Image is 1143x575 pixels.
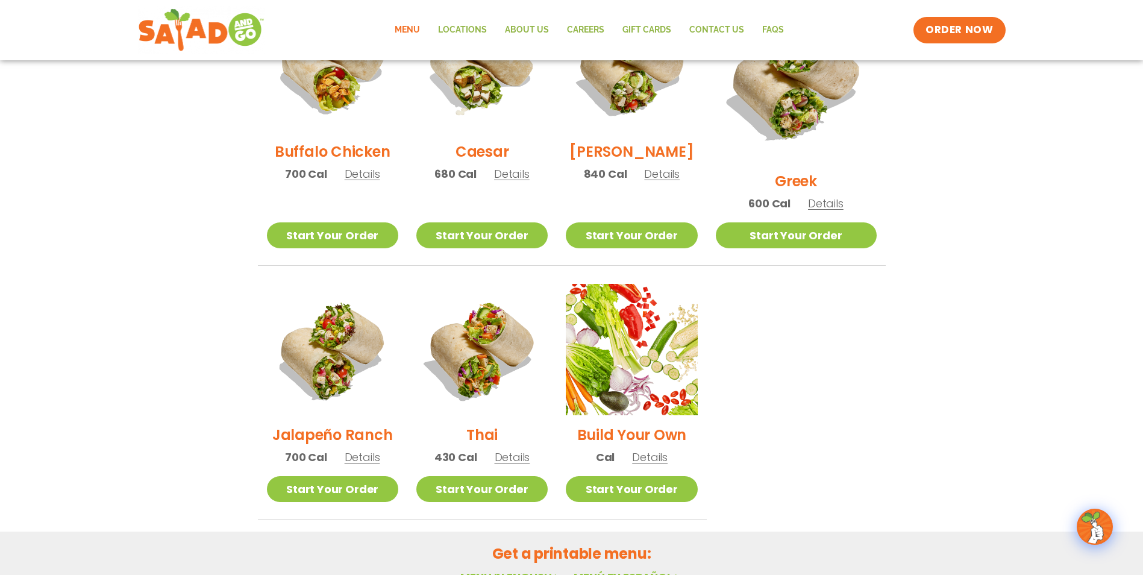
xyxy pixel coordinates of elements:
a: Careers [558,16,613,44]
img: new-SAG-logo-768×292 [138,6,265,54]
span: Cal [596,449,615,465]
a: Start Your Order [716,222,877,248]
h2: Thai [466,424,498,445]
span: 700 Cal [285,166,327,182]
img: Product photo for Greek Wrap [716,1,877,162]
img: Product photo for Cobb Wrap [566,1,697,132]
a: Start Your Order [267,476,398,502]
img: Product photo for Jalapeño Ranch Wrap [267,284,398,415]
a: Locations [429,16,496,44]
span: Details [495,450,530,465]
img: Product photo for Buffalo Chicken Wrap [267,1,398,132]
a: Start Your Order [267,222,398,248]
span: Details [345,450,380,465]
a: Start Your Order [566,476,697,502]
a: Contact Us [680,16,753,44]
span: 600 Cal [748,195,791,212]
a: Start Your Order [416,222,548,248]
h2: Build Your Own [577,424,687,445]
span: 680 Cal [434,166,477,182]
a: ORDER NOW [913,17,1005,43]
span: Details [644,166,680,181]
h2: Jalapeño Ranch [272,424,393,445]
a: GIFT CARDS [613,16,680,44]
a: Start Your Order [416,476,548,502]
span: Details [345,166,380,181]
img: wpChatIcon [1078,510,1112,544]
nav: Menu [386,16,793,44]
span: Details [808,196,844,211]
span: 700 Cal [285,449,327,465]
span: Details [494,166,530,181]
a: Menu [386,16,429,44]
h2: Greek [775,171,817,192]
a: FAQs [753,16,793,44]
h2: [PERSON_NAME] [569,141,694,162]
img: Product photo for Build Your Own [566,284,697,415]
span: 430 Cal [434,449,477,465]
h2: Get a printable menu: [258,543,886,564]
h2: Buffalo Chicken [275,141,390,162]
a: Start Your Order [566,222,697,248]
span: Details [632,450,668,465]
img: Product photo for Caesar Wrap [416,1,548,132]
a: About Us [496,16,558,44]
span: ORDER NOW [925,23,993,37]
img: Product photo for Thai Wrap [416,284,548,415]
span: 840 Cal [584,166,627,182]
h2: Caesar [456,141,509,162]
